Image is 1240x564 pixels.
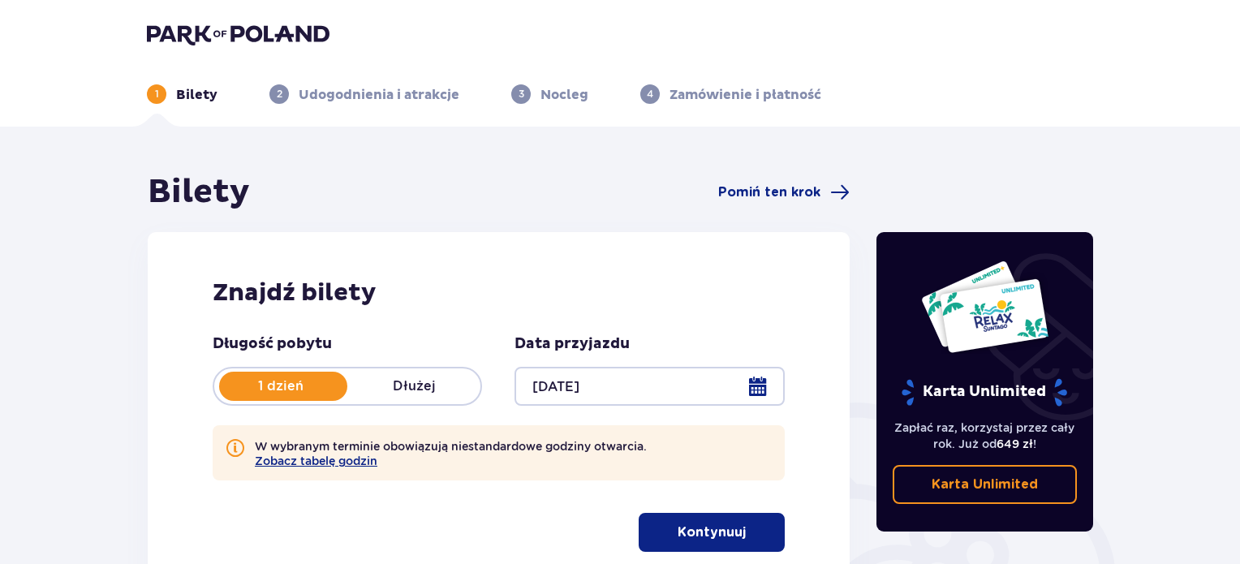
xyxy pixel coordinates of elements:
[515,334,630,354] p: Data przyjazdu
[511,84,588,104] div: 3Nocleg
[900,378,1069,407] p: Karta Unlimited
[647,87,653,101] p: 4
[718,183,820,201] span: Pomiń ten krok
[519,87,524,101] p: 3
[148,172,250,213] h1: Bilety
[213,334,332,354] p: Długość pobytu
[678,523,746,541] p: Kontynuuj
[176,86,217,104] p: Bilety
[920,260,1049,354] img: Dwie karty całoroczne do Suntago z napisem 'UNLIMITED RELAX', na białym tle z tropikalnymi liśćmi...
[997,437,1033,450] span: 649 zł
[255,438,647,467] p: W wybranym terminie obowiązują niestandardowe godziny otwarcia.
[718,183,850,202] a: Pomiń ten krok
[277,87,282,101] p: 2
[640,84,821,104] div: 4Zamówienie i płatność
[147,84,217,104] div: 1Bilety
[213,278,785,308] h2: Znajdź bilety
[540,86,588,104] p: Nocleg
[639,513,785,552] button: Kontynuuj
[670,86,821,104] p: Zamówienie i płatność
[347,377,480,395] p: Dłużej
[299,86,459,104] p: Udogodnienia i atrakcje
[155,87,159,101] p: 1
[893,465,1078,504] a: Karta Unlimited
[147,23,329,45] img: Park of Poland logo
[893,420,1078,452] p: Zapłać raz, korzystaj przez cały rok. Już od !
[269,84,459,104] div: 2Udogodnienia i atrakcje
[932,476,1038,493] p: Karta Unlimited
[214,377,347,395] p: 1 dzień
[255,454,377,467] button: Zobacz tabelę godzin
